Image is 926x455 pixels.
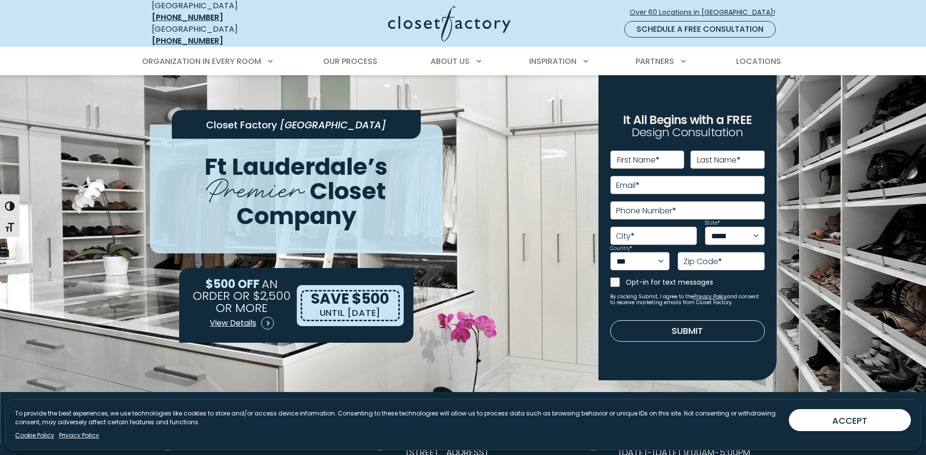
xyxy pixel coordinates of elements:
[705,221,720,226] label: State
[694,293,727,300] a: Privacy Policy
[236,200,356,232] span: Company
[59,431,99,440] a: Privacy Policy
[280,118,386,131] span: [GEOGRAPHIC_DATA]
[529,56,576,67] span: Inspiration
[629,4,783,21] a: Over 60 Locations in [GEOGRAPHIC_DATA]!
[206,165,304,209] span: Premier
[624,21,776,38] a: Schedule a Free Consultation
[626,277,765,287] label: Opt-in for text messages
[206,275,260,291] span: $500 OFF
[135,48,791,75] nav: Primary Menu
[309,175,386,207] span: Closet
[388,6,511,41] img: Closet Factory Logo
[142,56,261,67] span: Organization in Every Room
[610,294,765,306] small: By clicking Submit, I agree to the and consent to receive marketing emails from Closet Factory.
[632,124,743,141] span: Design Consultation
[152,23,293,47] div: [GEOGRAPHIC_DATA]
[210,317,256,329] span: View Details
[320,306,381,320] p: UNTIL [DATE]
[209,313,274,333] a: View Details
[736,56,781,67] span: Locations
[610,246,632,251] label: Country
[616,207,676,215] label: Phone Number
[311,288,389,309] span: SAVE $500
[206,118,277,131] span: Closet Factory
[205,150,388,183] span: Ft Lauderdale’s
[697,156,741,164] label: Last Name
[789,409,911,431] button: ACCEPT
[15,431,54,440] a: Cookie Policy
[617,156,659,164] label: First Name
[193,275,290,315] span: AN ORDER OR $2,500 OR MORE
[616,182,639,189] label: Email
[152,35,223,46] a: [PHONE_NUMBER]
[610,320,765,342] button: Submit
[15,409,781,427] p: To provide the best experiences, we use technologies like cookies to store and/or access device i...
[630,7,783,18] span: Over 60 Locations in [GEOGRAPHIC_DATA]!
[152,12,223,23] a: [PHONE_NUMBER]
[623,112,752,128] span: It All Begins with a FREE
[636,56,674,67] span: Partners
[431,56,470,67] span: About Us
[683,258,722,266] label: Zip Code
[323,56,377,67] span: Our Process
[616,232,635,240] label: City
